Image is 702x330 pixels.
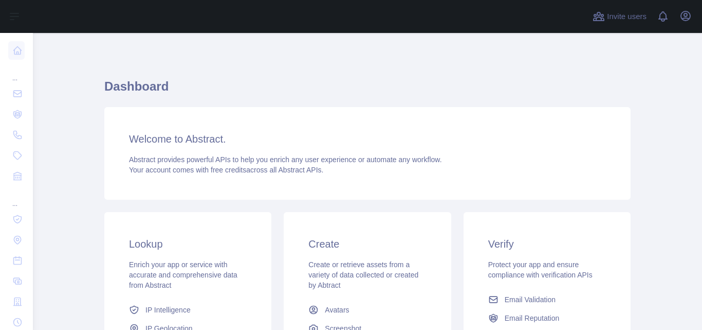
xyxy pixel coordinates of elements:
[129,155,442,164] span: Abstract provides powerful APIs to help you enrich any user experience or automate any workflow.
[129,166,323,174] span: Your account comes with across all Abstract APIs.
[308,237,426,251] h3: Create
[129,260,237,289] span: Enrich your app or service with accurate and comprehensive data from Abstract
[505,313,560,323] span: Email Reputation
[484,309,610,327] a: Email Reputation
[590,8,649,25] button: Invite users
[308,260,418,289] span: Create or retrieve assets from a variety of data collected or created by Abtract
[145,305,191,315] span: IP Intelligence
[125,301,251,319] a: IP Intelligence
[484,290,610,309] a: Email Validation
[129,132,606,146] h3: Welcome to Abstract.
[8,62,25,82] div: ...
[488,237,606,251] h3: Verify
[505,294,556,305] span: Email Validation
[8,187,25,208] div: ...
[104,78,631,103] h1: Dashboard
[488,260,593,279] span: Protect your app and ensure compliance with verification APIs
[607,11,646,23] span: Invite users
[325,305,349,315] span: Avatars
[211,166,246,174] span: free credits
[304,301,430,319] a: Avatars
[129,237,247,251] h3: Lookup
